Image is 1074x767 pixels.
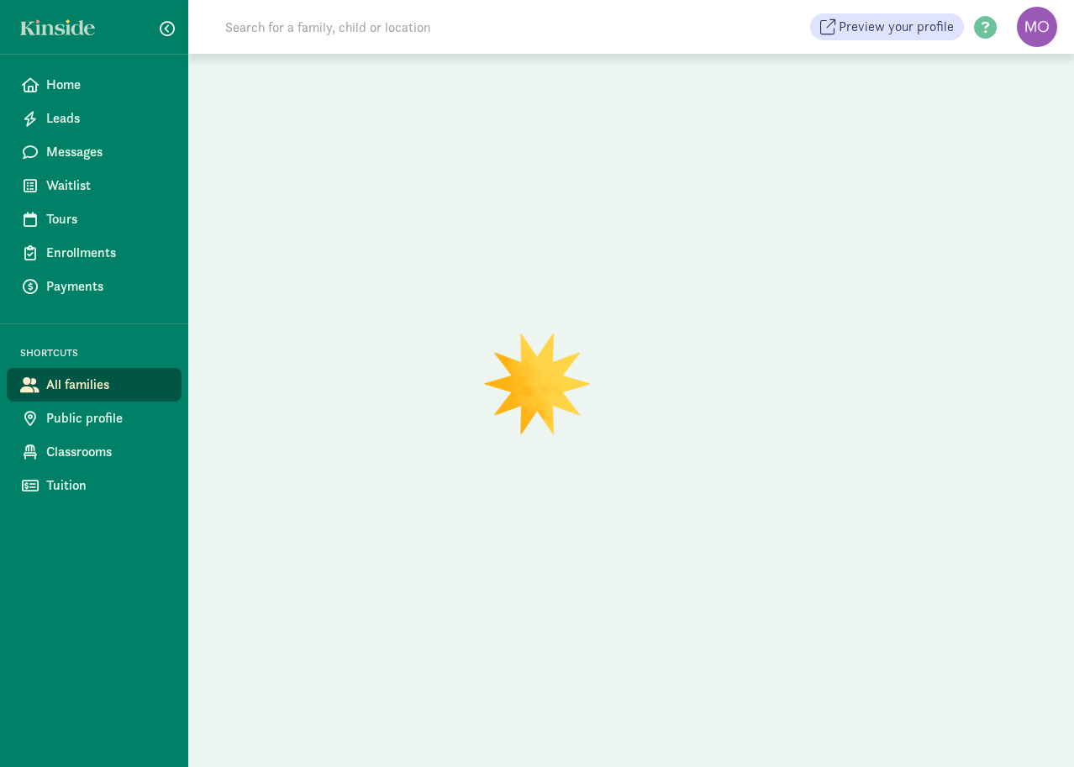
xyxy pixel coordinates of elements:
[7,402,182,435] a: Public profile
[810,13,964,40] a: Preview your profile
[46,108,168,129] span: Leads
[7,68,182,102] a: Home
[7,435,182,469] a: Classrooms
[46,375,168,395] span: All families
[7,236,182,270] a: Enrollments
[990,686,1074,767] iframe: Chat Widget
[46,442,168,462] span: Classrooms
[46,408,168,428] span: Public profile
[7,102,182,135] a: Leads
[46,176,168,196] span: Waitlist
[7,169,182,202] a: Waitlist
[46,142,168,162] span: Messages
[46,209,168,229] span: Tours
[215,10,687,44] input: Search for a family, child or location
[839,17,954,37] span: Preview your profile
[46,276,168,297] span: Payments
[7,270,182,303] a: Payments
[7,368,182,402] a: All families
[46,475,168,496] span: Tuition
[7,135,182,169] a: Messages
[7,469,182,502] a: Tuition
[7,202,182,236] a: Tours
[46,75,168,95] span: Home
[46,243,168,263] span: Enrollments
